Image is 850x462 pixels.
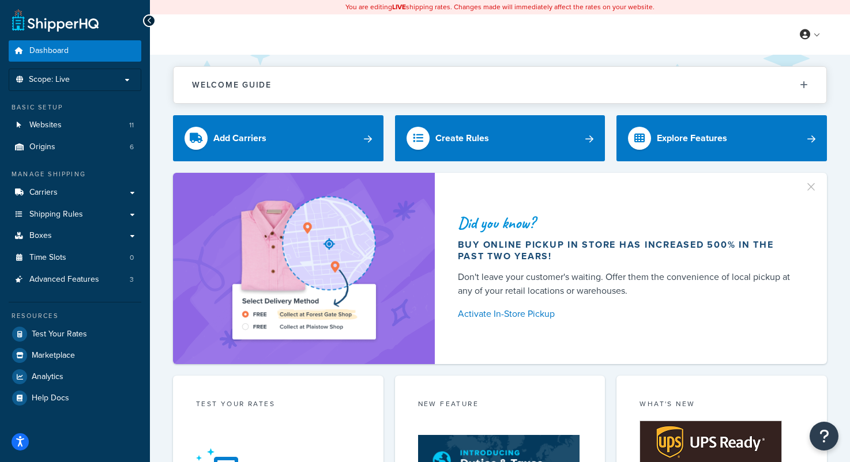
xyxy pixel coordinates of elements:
[395,115,605,161] a: Create Rules
[32,330,87,339] span: Test Your Rates
[458,270,799,298] div: Don't leave your customer's waiting. Offer them the convenience of local pickup at any of your re...
[9,103,141,112] div: Basic Setup
[192,81,272,89] h2: Welcome Guide
[9,345,141,366] a: Marketplace
[130,275,134,285] span: 3
[9,225,141,247] a: Boxes
[9,115,141,136] li: Websites
[9,269,141,290] li: Advanced Features
[29,253,66,263] span: Time Slots
[29,231,52,241] span: Boxes
[32,372,63,382] span: Analytics
[32,351,75,361] span: Marketplace
[458,239,799,262] div: Buy online pickup in store has increased 500% in the past two years!
[392,2,406,12] b: LIVE
[458,215,799,231] div: Did you know?
[9,115,141,136] a: Websites11
[29,275,99,285] span: Advanced Features
[9,269,141,290] a: Advanced Features3
[29,210,83,219] span: Shipping Rules
[29,46,69,56] span: Dashboard
[32,393,69,403] span: Help Docs
[130,253,134,263] span: 0
[9,247,141,268] li: Time Slots
[657,130,727,146] div: Explore Features
[9,169,141,179] div: Manage Shipping
[435,130,489,146] div: Create Rules
[9,324,141,344] a: Test Your Rates
[213,130,266,146] div: Add Carriers
[810,422,838,450] button: Open Resource Center
[458,306,799,322] a: Activate In-Store Pickup
[174,67,826,103] button: Welcome Guide
[9,366,141,387] a: Analytics
[9,247,141,268] a: Time Slots0
[9,137,141,158] a: Origins6
[9,40,141,62] a: Dashboard
[29,142,55,152] span: Origins
[29,120,62,130] span: Websites
[173,115,383,161] a: Add Carriers
[200,190,408,347] img: ad-shirt-map-b0359fc47e01cab431d101c4b569394f6a03f54285957d908178d52f29eb9668.png
[29,188,58,198] span: Carriers
[129,120,134,130] span: 11
[9,311,141,321] div: Resources
[640,399,804,412] div: What's New
[616,115,827,161] a: Explore Features
[9,182,141,203] a: Carriers
[418,399,582,412] div: New Feature
[9,137,141,158] li: Origins
[9,204,141,225] a: Shipping Rules
[196,399,360,412] div: Test your rates
[9,388,141,408] a: Help Docs
[29,75,70,85] span: Scope: Live
[130,142,134,152] span: 6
